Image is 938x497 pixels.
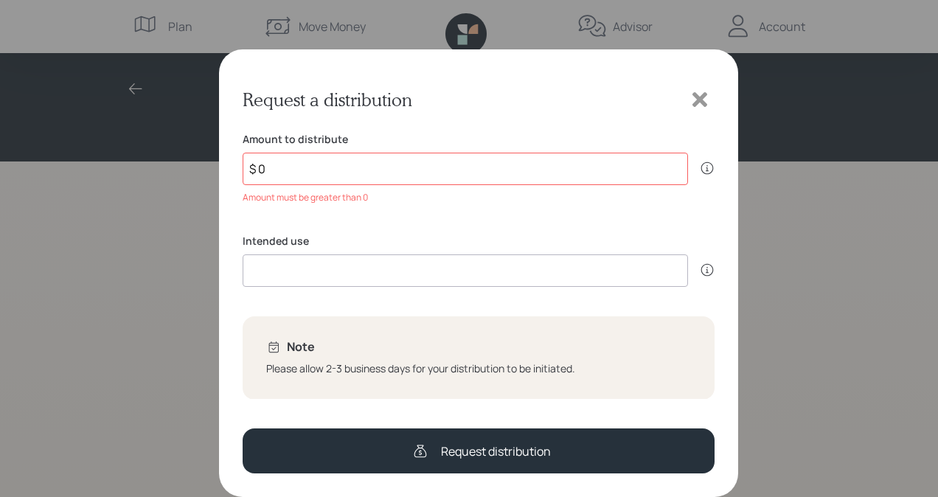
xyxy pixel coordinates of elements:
label: Intended use [243,234,715,248]
div: Amount must be greater than 0 [243,191,715,204]
button: Request distribution [243,428,715,473]
h3: Request a distribution [243,89,412,111]
div: Please allow 2-3 business days for your distribution to be initiated. [266,361,691,376]
label: Amount to distribute [243,132,715,147]
h5: Note [287,340,315,354]
div: Request distribution [441,442,551,460]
